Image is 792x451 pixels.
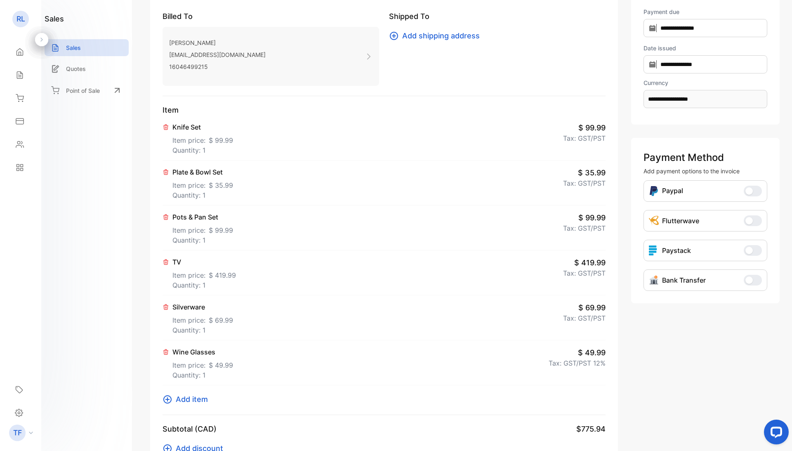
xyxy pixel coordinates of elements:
a: Sales [45,39,129,56]
p: Knife Set [172,122,233,132]
p: Quantity: 1 [172,145,233,155]
p: Item price: [172,222,233,235]
p: Quantity: 1 [172,325,233,335]
p: Quotes [66,64,86,73]
span: $ 69.99 [578,302,606,313]
span: Add item [176,394,208,405]
p: Pots & Pan Set [172,212,233,222]
p: Item price: [172,132,233,145]
span: $ 99.99 [578,212,606,223]
p: Item [163,104,606,116]
p: Sales [66,43,81,52]
p: Item price: [172,267,236,280]
span: $ 49.99 [209,360,233,370]
img: Icon [649,186,659,196]
p: Billed To [163,11,379,22]
span: $ 419.99 [574,257,606,268]
label: Payment due [643,7,767,16]
p: Flutterwave [662,216,699,226]
p: Wine Glasses [172,347,233,357]
label: Date issued [643,44,767,52]
button: Add shipping address [389,30,485,41]
p: TV [172,257,236,267]
img: icon [649,246,659,255]
p: 16046499215 [169,61,266,73]
p: Payment Method [643,150,767,165]
span: $ 49.99 [578,347,606,358]
p: Tax: GST/PST [563,268,606,278]
p: Paystack [662,246,691,255]
p: Point of Sale [66,86,100,95]
iframe: LiveChat chat widget [757,416,792,451]
label: Currency [643,78,767,87]
p: Tax: GST/PST [563,313,606,323]
span: $775.94 [576,423,606,434]
p: Quantity: 1 [172,280,236,290]
span: $ 35.99 [578,167,606,178]
span: $ 69.99 [209,315,233,325]
p: Item price: [172,357,233,370]
span: $ 99.99 [209,135,233,145]
p: [PERSON_NAME] [169,37,266,49]
p: Bank Transfer [662,275,706,285]
p: Paypal [662,186,683,196]
span: $ 99.99 [578,122,606,133]
p: RL [16,14,25,24]
p: Item price: [172,312,233,325]
p: Add payment options to the invoice [643,167,767,175]
a: Quotes [45,60,129,77]
p: Quantity: 1 [172,235,233,245]
p: Subtotal (CAD) [163,423,217,434]
p: TF [13,427,22,438]
p: Silverware [172,302,233,312]
p: Quantity: 1 [172,190,233,200]
span: Add shipping address [402,30,480,41]
p: Tax: GST/PST [563,223,606,233]
p: Tax: GST/PST [563,178,606,188]
p: Quantity: 1 [172,370,233,380]
span: $ 419.99 [209,270,236,280]
p: Tax: GST/PST [563,133,606,143]
button: Add item [163,394,213,405]
span: $ 99.99 [209,225,233,235]
p: Item price: [172,177,233,190]
p: Plate & Bowl Set [172,167,233,177]
p: [EMAIL_ADDRESS][DOMAIN_NAME] [169,49,266,61]
img: Icon [649,275,659,285]
p: Shipped To [389,11,606,22]
p: Tax: GST/PST 12% [549,358,606,368]
h1: sales [45,13,64,24]
span: $ 35.99 [209,180,233,190]
a: Point of Sale [45,81,129,99]
img: Icon [649,216,659,226]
